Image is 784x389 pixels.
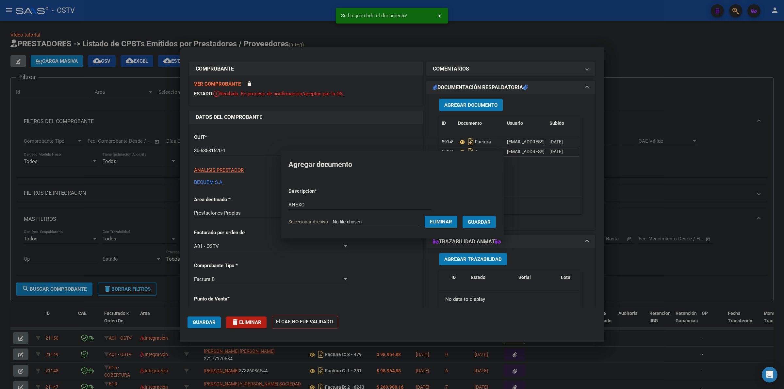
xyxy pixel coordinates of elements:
[426,248,595,384] div: TRAZABILIDAD ANMAT
[188,316,221,328] button: Guardar
[426,62,595,75] mat-expansion-panel-header: COMENTARIOS
[451,275,456,280] span: ID
[507,149,627,154] span: [EMAIL_ADDRESS][DOMAIN_NAME] - [GEOGRAPHIC_DATA]
[439,198,582,215] div: 2 total
[231,319,261,325] span: Eliminar
[518,275,531,280] span: Serial
[288,219,328,224] span: Seleccionar Archivo
[194,167,244,173] span: ANALISIS PRESTADOR
[194,295,261,303] p: Punto de Venta
[426,94,595,230] div: DOCUMENTACIÓN RESPALDATORIA
[272,316,338,329] strong: El CAE NO FUE VALIDADO.
[439,116,455,130] datatable-header-cell: ID
[549,149,563,154] span: [DATE]
[442,121,446,126] span: ID
[194,196,261,203] p: Area destinado *
[471,275,485,280] span: Estado
[449,270,468,292] datatable-header-cell: ID
[458,139,491,145] span: Factura
[433,84,528,91] h1: DOCUMENTACIÓN RESPALDATORIA
[762,367,777,382] div: Open Intercom Messenger
[213,91,344,97] span: Recibida. En proceso de confirmacion/aceptac por la OS.
[341,12,407,19] span: Se ha guardado el documento!
[549,121,564,126] span: Subido
[442,149,455,154] span: 59151
[231,318,239,326] mat-icon: delete
[438,13,440,19] span: x
[561,275,570,280] span: Lote
[442,139,455,144] span: 59149
[468,270,516,292] datatable-header-cell: Estado
[196,114,262,120] strong: DATOS DEL COMPROBANTE
[194,134,261,141] p: CUIT
[194,262,261,269] p: Comprobante Tipo *
[549,139,563,144] span: [DATE]
[288,187,351,195] p: Descripcion
[507,121,523,126] span: Usuario
[425,216,457,228] button: Eliminar
[558,270,586,292] datatable-header-cell: Lote
[507,139,627,144] span: [EMAIL_ADDRESS][DOMAIN_NAME] - [GEOGRAPHIC_DATA]
[194,229,261,236] p: Facturado por orden de
[547,116,580,130] datatable-header-cell: Subido
[455,116,504,130] datatable-header-cell: Documento
[194,179,418,186] p: BEQUEM S.A.
[196,66,234,72] strong: COMPROBANTE
[433,65,469,73] h1: COMENTARIOS
[193,319,216,325] span: Guardar
[444,102,498,108] span: Agregar Documento
[288,158,496,171] h2: Agregar documento
[426,81,595,94] mat-expansion-panel-header: DOCUMENTACIÓN RESPALDATORIA
[194,91,213,97] span: ESTADO:
[194,81,241,87] a: VER COMPROBANTE
[458,149,488,154] span: Anexo
[426,235,595,248] mat-expansion-panel-header: TRAZABILIDAD ANMAT
[226,316,267,328] button: Eliminar
[433,238,501,246] h1: TRAZABILIDAD ANMAT
[194,276,215,282] span: Factura B
[463,216,496,228] button: Guardar
[504,116,547,130] datatable-header-cell: Usuario
[439,291,579,308] div: No data to display
[468,219,491,225] span: Guardar
[430,219,452,225] span: Eliminar
[458,121,482,126] span: Documento
[444,256,502,262] span: Agregar Trazabilidad
[194,210,241,216] span: Prestaciones Propias
[466,137,475,147] i: Descargar documento
[516,270,558,292] datatable-header-cell: Serial
[194,243,219,249] span: A01 - OSTV
[439,99,503,111] button: Agregar Documento
[439,253,507,265] button: Agregar Trazabilidad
